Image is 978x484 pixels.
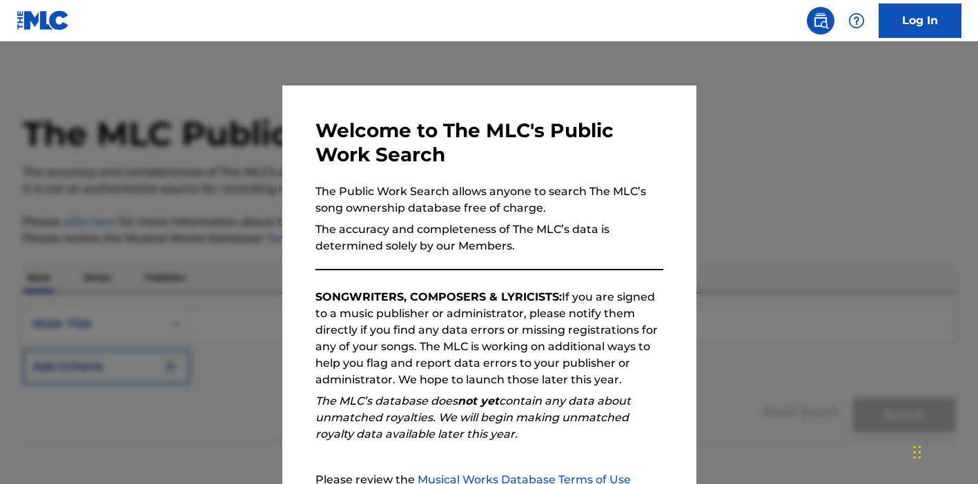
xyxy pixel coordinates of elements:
[315,289,663,388] p: If you are signed to a music publisher or administrator, please notify them directly if you find ...
[843,7,870,34] div: Help
[848,12,865,29] img: help
[812,12,829,29] img: search
[315,290,562,303] strong: SONGWRITERS, COMPOSERS & LYRICISTS:
[315,183,663,216] p: The Public Work Search allows anyone to search The MLC’s song ownership database free of charge.
[315,221,663,254] p: The accuracy and completeness of The MLC’s data is determined solely by our Members.
[879,3,961,38] a: Log In
[315,119,663,167] h3: Welcome to The MLC's Public Work Search
[913,432,921,473] div: Drag
[909,418,978,484] iframe: Chat Widget
[17,10,70,30] img: MLC Logo
[807,7,834,34] a: Public Search
[315,394,631,441] em: The MLC’s database does contain any data about unmatched royalties. We will begin making unmatche...
[458,394,499,407] strong: not yet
